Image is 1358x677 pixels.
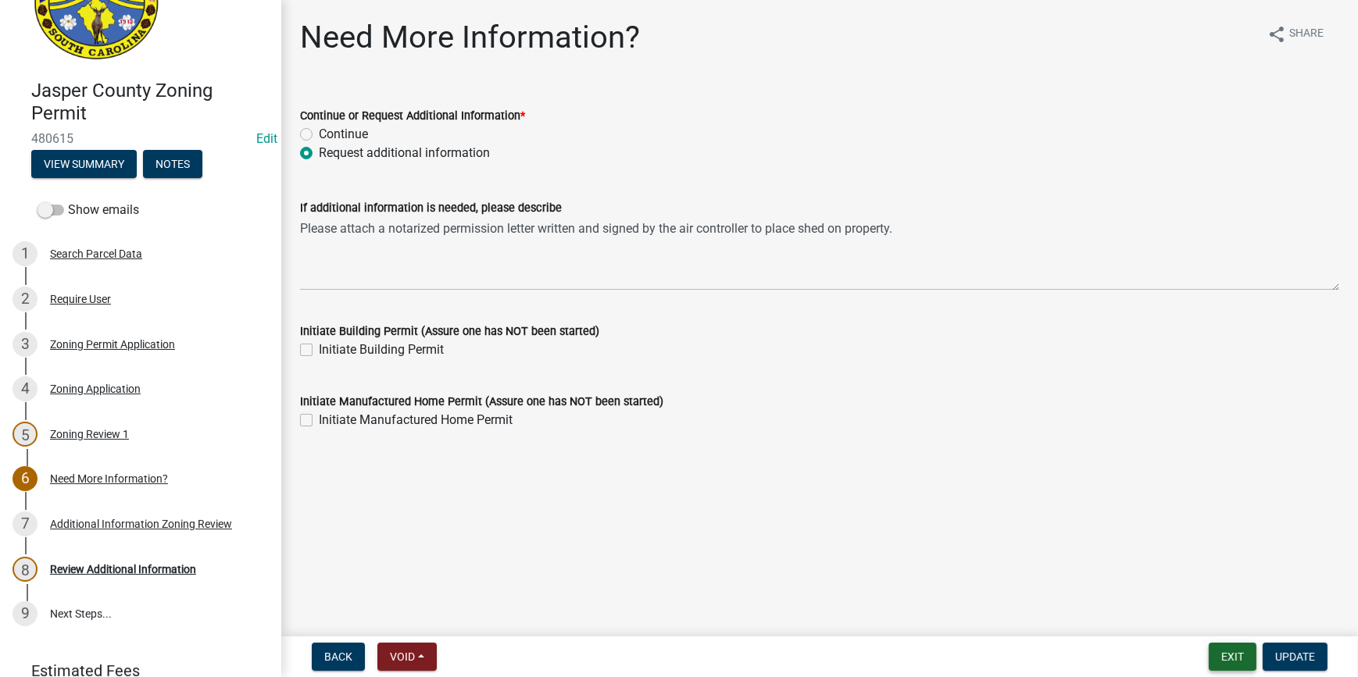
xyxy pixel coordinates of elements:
[256,131,277,146] a: Edit
[390,650,415,663] span: Void
[13,422,38,447] div: 5
[319,340,444,359] label: Initiate Building Permit
[13,601,38,626] div: 9
[1289,25,1324,44] span: Share
[319,125,368,144] label: Continue
[50,564,196,575] div: Review Additional Information
[1209,643,1256,671] button: Exit
[300,326,599,337] label: Initiate Building Permit (Assure one has NOT been started)
[13,466,38,491] div: 6
[319,411,513,429] label: Initiate Manufactured Home Permit
[50,294,111,305] div: Require User
[143,150,202,178] button: Notes
[50,383,141,394] div: Zoning Application
[13,376,38,401] div: 4
[38,201,139,219] label: Show emails
[31,159,137,171] wm-modal-confirm: Summary
[377,643,437,671] button: Void
[13,287,38,312] div: 2
[13,557,38,582] div: 8
[312,643,365,671] button: Back
[143,159,202,171] wm-modal-confirm: Notes
[50,248,142,259] div: Search Parcel Data
[324,650,352,663] span: Back
[50,429,129,440] div: Zoning Review 1
[256,131,277,146] wm-modal-confirm: Edit Application Number
[13,241,38,266] div: 1
[31,80,269,125] h4: Jasper County Zoning Permit
[50,518,232,529] div: Additional Information Zoning Review
[300,111,525,122] label: Continue or Request Additional Information
[300,19,640,56] h1: Need More Information?
[300,397,663,408] label: Initiate Manufactured Home Permit (Assure one has NOT been started)
[300,203,562,214] label: If additional information is needed, please describe
[319,144,490,162] label: Request additional information
[13,332,38,357] div: 3
[1263,643,1328,671] button: Update
[31,150,137,178] button: View Summary
[13,511,38,536] div: 7
[1267,25,1286,44] i: share
[50,339,175,350] div: Zoning Permit Application
[31,131,250,146] span: 480615
[50,473,168,484] div: Need More Information?
[1255,19,1336,49] button: shareShare
[1275,650,1315,663] span: Update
